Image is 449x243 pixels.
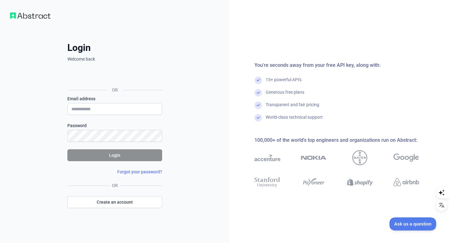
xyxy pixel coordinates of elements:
a: Create an account [67,196,162,208]
img: payoneer [301,176,327,189]
img: bayer [352,150,367,165]
a: Forgot your password? [117,169,162,174]
img: check mark [254,89,262,97]
p: Welcome back [67,56,162,62]
span: OR [107,87,123,93]
img: airbnb [393,176,419,189]
img: google [393,150,419,165]
img: nokia [301,150,327,165]
img: stanford university [254,176,280,189]
iframe: Toggle Customer Support [389,217,437,231]
img: check mark [254,114,262,121]
label: Password [67,122,162,129]
img: Workflow [10,12,51,19]
iframe: Botón Iniciar sesión con Google [64,69,164,83]
label: Email address [67,96,162,102]
div: 100,000+ of the world's top engineers and organizations run on Abstract: [254,136,439,144]
img: accenture [254,150,280,165]
img: shopify [347,176,373,189]
img: check mark [254,77,262,84]
div: Transparent and fair pricing [266,102,319,114]
div: World-class technical support [266,114,323,126]
h2: Login [67,42,162,53]
img: check mark [254,102,262,109]
button: Login [67,149,162,161]
div: Generous free plans [266,89,304,102]
div: You're seconds away from your free API key, along with: [254,62,439,69]
span: OR [109,182,120,189]
div: 15+ powerful API's [266,77,302,89]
